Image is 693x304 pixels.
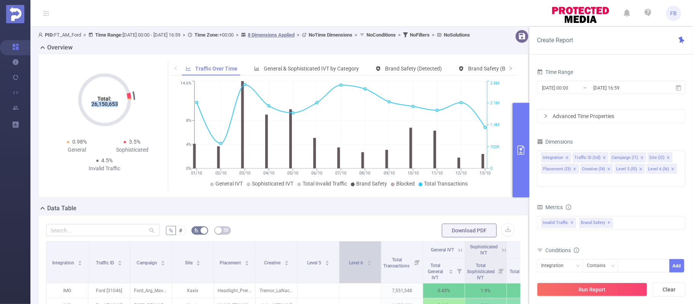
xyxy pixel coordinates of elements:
[385,66,442,72] span: Brand Safety (Detected)
[47,204,76,213] h2: Data Table
[649,153,664,163] div: Site (l2)
[671,6,677,21] span: FB
[307,260,322,266] span: Level 5
[545,247,579,253] span: Conditions
[490,101,500,106] tspan: 2.1M
[352,32,360,38] span: >
[496,259,507,283] i: Filter menu
[46,224,160,236] input: Search...
[46,283,88,298] p: IMG
[565,156,569,160] i: icon: close
[245,259,249,264] div: Sort
[88,283,130,298] p: Ford [31046]
[196,259,201,262] i: icon: caret-up
[579,218,613,228] span: Brand Safety
[215,171,226,176] tspan: 02/10
[52,260,75,266] span: Integration
[608,218,611,227] span: ✕
[284,262,288,265] i: icon: caret-down
[254,66,260,71] i: icon: bar-chart
[510,269,529,274] span: Total IVT
[593,83,654,93] input: End date
[180,32,188,38] span: >
[224,228,228,232] i: icon: table
[191,171,202,176] tspan: 01/10
[295,32,302,38] span: >
[325,262,329,265] i: icon: caret-down
[72,139,87,145] span: 0.98%
[137,260,158,266] span: Campaign
[412,242,423,283] i: Filter menu
[424,181,468,187] span: Total Transactions
[470,244,498,256] span: Sophisticated IVT
[118,259,122,262] i: icon: caret-up
[335,171,346,176] tspan: 07/10
[442,224,497,237] button: Download PDF
[91,101,118,107] tspan: 26,150,653
[580,164,613,174] li: Creative (l4)
[303,181,347,187] span: Total Invalid Traffic
[105,146,160,154] div: Sophisticated
[541,218,576,228] span: Invalid Traffic
[179,227,182,234] span: #
[263,171,274,176] tspan: 04/10
[431,247,454,253] span: General IVT
[611,264,615,269] i: icon: down
[367,259,371,264] div: Sort
[356,181,387,187] span: Brand Safety
[648,164,669,174] div: Level 6 (l6)
[490,166,492,171] tspan: 0
[359,171,370,176] tspan: 08/10
[410,32,430,38] b: No Filters
[78,259,82,264] div: Sort
[161,259,165,264] div: Sort
[195,66,237,72] span: Traffic Over Time
[284,259,288,262] i: icon: caret-up
[245,259,249,262] i: icon: caret-up
[384,171,395,176] tspan: 09/10
[78,259,82,262] i: icon: caret-up
[186,166,191,171] tspan: 0%
[571,218,574,227] span: ✕
[161,262,165,265] i: icon: caret-down
[6,5,24,23] img: Protected Media
[639,167,643,172] i: icon: close
[444,32,470,38] b: No Solutions
[607,167,611,172] i: icon: close
[587,259,611,272] div: Contains
[309,32,352,38] b: No Time Dimensions
[666,156,670,160] i: icon: close
[248,32,295,38] u: 8 Dimensions Applied
[245,262,249,265] i: icon: caret-down
[264,66,359,72] span: General & Sophisticated IVT by Category
[615,164,645,174] li: Level 5 (l5)
[573,152,609,162] li: Traffic ID (tid)
[456,171,467,176] tspan: 12/10
[490,81,500,86] tspan: 2.8M
[541,164,579,174] li: Placement (l3)
[468,66,523,72] span: Brand Safety (Blocked)
[541,152,571,162] li: Integration
[264,260,282,266] span: Creative
[196,262,201,265] i: icon: caret-down
[349,260,364,266] span: Level 6
[647,164,677,174] li: Level 6 (l6)
[566,205,571,210] i: icon: info-circle
[574,153,601,163] div: Traffic ID (tid)
[449,268,453,270] i: icon: caret-up
[582,164,605,174] div: Creative (l4)
[169,227,173,234] span: %
[185,260,194,266] span: Site
[174,66,178,70] i: icon: left
[38,32,470,38] span: FT_AM_Ford [DATE] 00:00 - [DATE] 16:59 +00:00
[180,81,191,86] tspan: 14.6%
[616,164,637,174] div: Level 5 (l5)
[541,83,603,93] input: Start date
[507,283,548,298] p: 2.3%
[196,259,201,264] div: Sort
[467,263,495,280] span: Total Sophisticated IVT
[576,264,580,269] i: icon: down
[537,37,573,44] span: Create Report
[508,66,513,70] i: icon: right
[408,171,419,176] tspan: 10/10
